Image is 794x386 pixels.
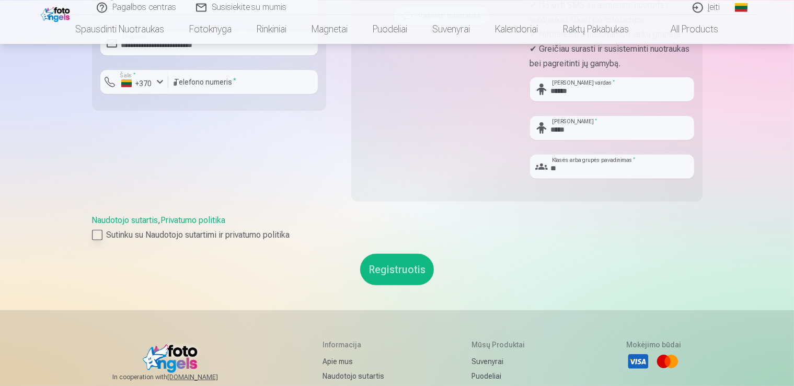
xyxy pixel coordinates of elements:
[483,15,551,44] a: Kalendoriai
[471,354,547,369] a: Suvenyrai
[112,373,243,381] span: In cooperation with
[323,369,392,383] a: Naudotojo sutartis
[167,373,243,381] a: [DOMAIN_NAME]
[323,340,392,350] h5: Informacija
[360,254,434,285] button: Registruotis
[656,350,679,373] li: Mastercard
[177,15,245,44] a: Fotoknyga
[121,78,153,89] div: +370
[245,15,300,44] a: Rinkiniai
[420,15,483,44] a: Suvenyrai
[100,70,168,94] button: Šalis*+370
[551,15,642,44] a: Raktų pakabukas
[92,215,158,225] a: Naudotojo sutartis
[300,15,361,44] a: Magnetai
[92,214,703,241] div: ,
[530,42,694,71] p: ✔ Greičiau surasti ir susisteminti nuotraukas bei pagreitinti jų gamybą.
[361,15,420,44] a: Puodeliai
[117,72,139,79] label: Šalis
[627,350,650,373] li: Visa
[41,4,73,22] img: /fa2
[642,15,731,44] a: All products
[63,15,177,44] a: Spausdinti nuotraukas
[627,340,682,350] h5: Mokėjimo būdai
[471,340,547,350] h5: Mūsų produktai
[92,229,703,241] label: Sutinku su Naudotojo sutartimi ir privatumo politika
[323,354,392,369] a: Apie mus
[161,215,226,225] a: Privatumo politika
[471,369,547,383] a: Puodeliai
